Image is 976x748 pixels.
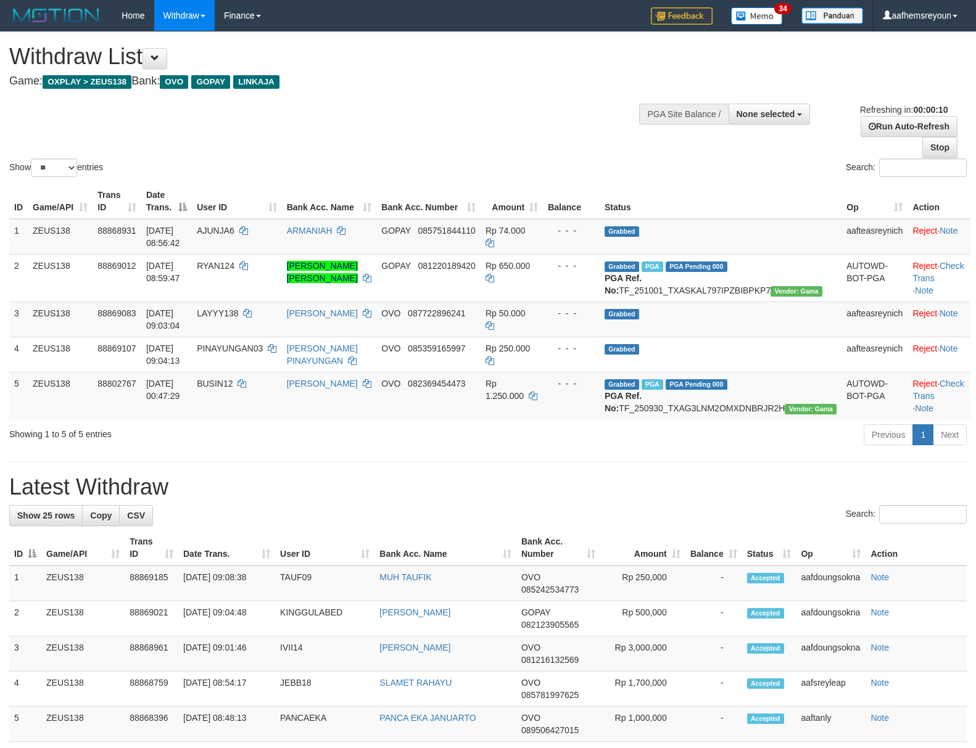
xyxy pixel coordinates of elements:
[521,585,579,594] span: Copy 085242534773 to clipboard
[379,643,450,652] a: [PERSON_NAME]
[486,226,526,236] span: Rp 74.000
[685,636,742,672] td: -
[600,707,685,742] td: Rp 1,000,000
[287,343,358,366] a: [PERSON_NAME] PINAYUNGAN
[908,184,970,219] th: Action
[178,672,275,707] td: [DATE] 08:54:17
[197,308,238,318] span: LAYYY138
[408,308,465,318] span: Copy 087722896241 to clipboard
[119,505,153,526] a: CSV
[846,158,967,177] label: Search:
[548,342,595,355] div: - - -
[287,308,358,318] a: [PERSON_NAME]
[796,601,866,636] td: aafdoungsokna
[600,530,685,565] th: Amount: activate to sort column ascending
[9,302,28,337] td: 3
[125,565,178,601] td: 88869185
[97,226,136,236] span: 88868931
[651,7,713,25] img: Feedback.jpg
[41,601,125,636] td: ZEUS138
[771,286,822,297] span: Vendor URL: https://trx31.1velocity.biz
[605,344,639,355] span: Grabbed
[146,261,180,283] span: [DATE] 08:59:47
[9,219,28,255] td: 1
[197,226,234,236] span: AJUNJA6
[912,379,964,401] a: Check Trans
[605,261,639,272] span: Grabbed
[685,530,742,565] th: Balance: activate to sort column ascending
[642,379,663,390] span: Marked by aafsreyleap
[685,565,742,601] td: -
[908,219,970,255] td: ·
[796,707,866,742] td: aaftanly
[90,511,112,520] span: Copy
[9,254,28,302] td: 2
[9,44,639,69] h1: Withdraw List
[28,219,93,255] td: ZEUS138
[9,530,41,565] th: ID: activate to sort column descending
[275,565,374,601] td: TAUF09
[747,608,784,619] span: Accepted
[871,572,889,582] a: Note
[912,343,937,353] a: Reject
[639,104,728,125] div: PGA Site Balance /
[146,343,180,366] span: [DATE] 09:04:13
[685,601,742,636] td: -
[381,308,400,318] span: OVO
[125,707,178,742] td: 88868396
[605,273,642,295] b: PGA Ref. No:
[275,636,374,672] td: IVII14
[408,343,465,353] span: Copy 085359165997 to clipboard
[912,261,964,283] a: Check Trans
[275,601,374,636] td: KINGGULABED
[912,379,937,388] a: Reject
[908,372,970,419] td: · ·
[729,104,811,125] button: None selected
[908,337,970,372] td: ·
[796,530,866,565] th: Op: activate to sort column ascending
[197,343,263,353] span: PINAYUNGAN03
[548,224,595,237] div: - - -
[747,643,784,654] span: Accepted
[796,636,866,672] td: aafdoungsokna
[933,424,967,445] a: Next
[282,184,377,219] th: Bank Acc. Name: activate to sort column ascending
[17,511,75,520] span: Show 25 rows
[197,261,234,271] span: RYAN124
[747,678,784,689] span: Accepted
[31,158,77,177] select: Showentries
[191,75,230,89] span: GOPAY
[41,636,125,672] td: ZEUS138
[287,379,358,388] a: [PERSON_NAME]
[747,573,784,583] span: Accepted
[879,158,967,177] input: Search:
[605,226,639,237] span: Grabbed
[861,116,957,137] a: Run Auto-Refresh
[521,725,579,735] span: Copy 089506427015 to clipboard
[9,601,41,636] td: 2
[521,655,579,665] span: Copy 081216132569 to clipboard
[374,530,516,565] th: Bank Acc. Name: activate to sort column ascending
[486,343,530,353] span: Rp 250.000
[871,713,889,723] a: Note
[747,713,784,724] span: Accepted
[543,184,600,219] th: Balance
[801,7,863,24] img: panduan.png
[774,3,791,14] span: 34
[233,75,279,89] span: LINKAJA
[9,423,397,440] div: Showing 1 to 5 of 5 entries
[41,530,125,565] th: Game/API: activate to sort column ascending
[381,379,400,388] span: OVO
[605,391,642,413] b: PGA Ref. No:
[521,678,540,688] span: OVO
[548,377,595,390] div: - - -
[600,565,685,601] td: Rp 250,000
[125,636,178,672] td: 88868961
[9,372,28,419] td: 5
[28,372,93,419] td: ZEUS138
[287,261,358,283] a: [PERSON_NAME] [PERSON_NAME]
[146,226,180,248] span: [DATE] 08:56:42
[685,672,742,707] td: -
[178,530,275,565] th: Date Trans.: activate to sort column ascending
[9,158,103,177] label: Show entries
